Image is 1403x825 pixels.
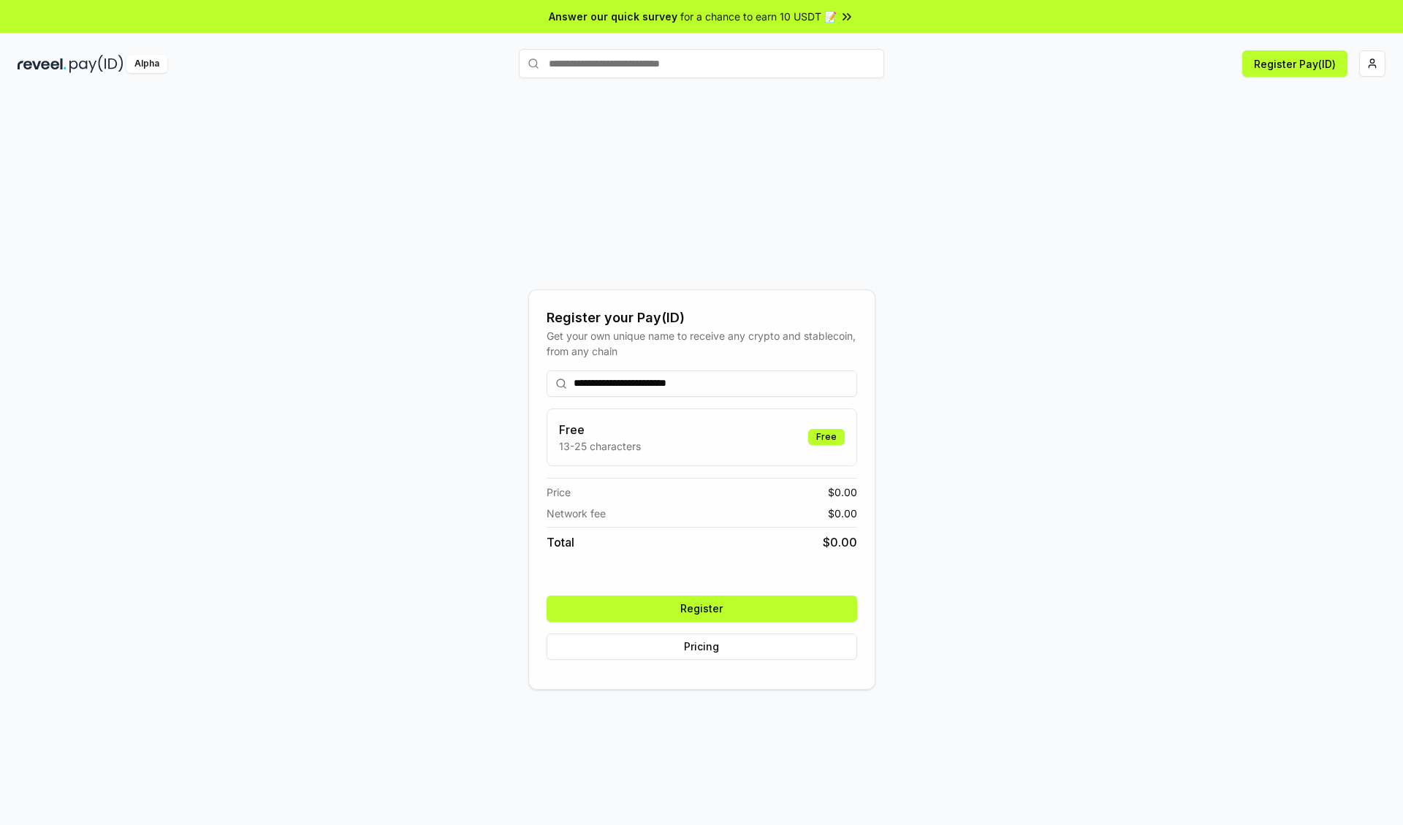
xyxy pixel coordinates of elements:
[549,9,677,24] span: Answer our quick survey
[547,308,857,328] div: Register your Pay(ID)
[808,429,845,445] div: Free
[547,328,857,359] div: Get your own unique name to receive any crypto and stablecoin, from any chain
[559,438,641,454] p: 13-25 characters
[547,533,574,551] span: Total
[680,9,837,24] span: for a chance to earn 10 USDT 📝
[1242,50,1347,77] button: Register Pay(ID)
[828,484,857,500] span: $ 0.00
[18,55,66,73] img: reveel_dark
[547,506,606,521] span: Network fee
[547,596,857,622] button: Register
[823,533,857,551] span: $ 0.00
[69,55,123,73] img: pay_id
[547,634,857,660] button: Pricing
[559,421,641,438] h3: Free
[828,506,857,521] span: $ 0.00
[126,55,167,73] div: Alpha
[547,484,571,500] span: Price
